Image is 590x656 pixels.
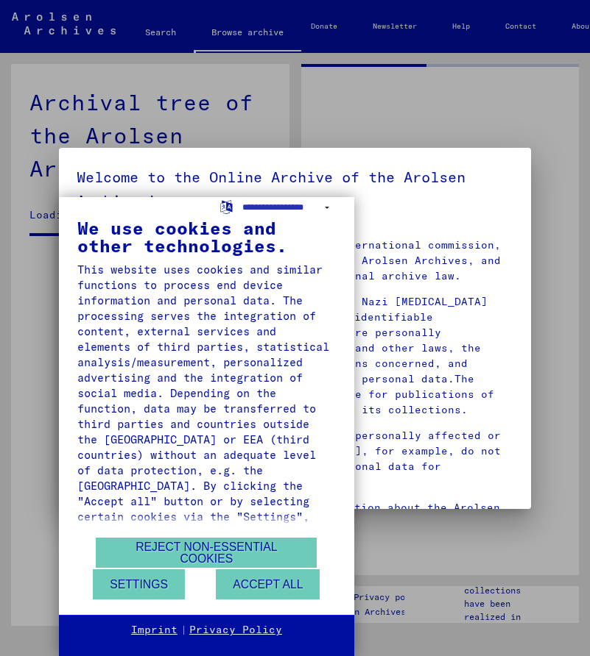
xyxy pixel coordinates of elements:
button: Accept all [216,569,320,599]
button: Reject non-essential cookies [96,538,317,568]
a: Privacy Policy [189,623,282,638]
div: We use cookies and other technologies. [77,219,336,254]
a: Imprint [131,623,178,638]
button: Settings [93,569,185,599]
div: This website uses cookies and similar functions to process end device information and personal da... [77,262,336,602]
